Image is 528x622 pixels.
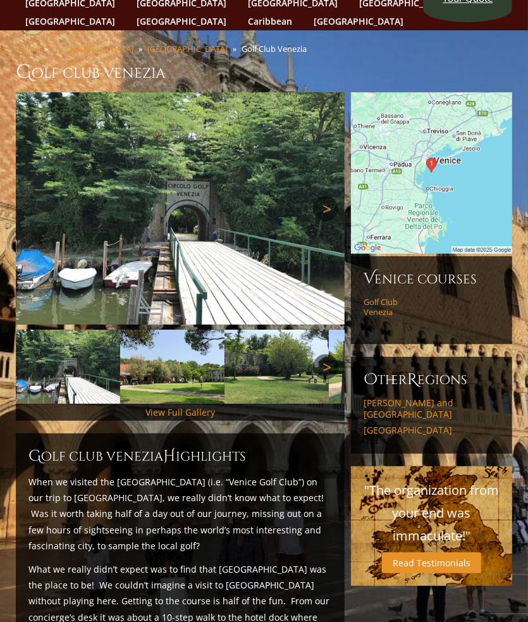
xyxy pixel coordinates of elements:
span: O [364,370,378,390]
p: "The organization from your end was immaculate!" [364,479,500,547]
a: Golf Club Venezia [364,297,423,318]
a: Read Testimonials [382,552,481,573]
a: [GEOGRAPHIC_DATA] [53,43,133,54]
h2: Golf Club Venezia ighlights [28,446,332,466]
h6: ther egions [364,370,500,390]
h6: Venice Courses [364,269,500,289]
a: Next [313,196,338,221]
a: View Full Gallery [145,406,215,418]
a: Caribbean [242,12,298,30]
a: Next [313,354,338,380]
span: R [407,370,417,390]
a: [PERSON_NAME] and [GEOGRAPHIC_DATA] [364,397,500,420]
a: [GEOGRAPHIC_DATA] [307,12,410,30]
a: Home [16,43,39,54]
a: [GEOGRAPHIC_DATA] [19,12,121,30]
a: [GEOGRAPHIC_DATA] [147,43,228,54]
span: H [163,446,176,466]
a: [GEOGRAPHIC_DATA] [364,425,500,436]
span: When we visited the [GEOGRAPHIC_DATA] (i.e. “Venice Golf Club”) on our trip to [GEOGRAPHIC_DATA],... [28,476,324,552]
h1: Golf Club Venezia [16,59,512,85]
img: Google Map of Circolo Golf Venezia, Str. Vecchia, 1, 30126 Venezia, VE, Italy [351,92,512,254]
li: Golf Club Venezia [242,43,312,54]
a: [GEOGRAPHIC_DATA] [130,12,233,30]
